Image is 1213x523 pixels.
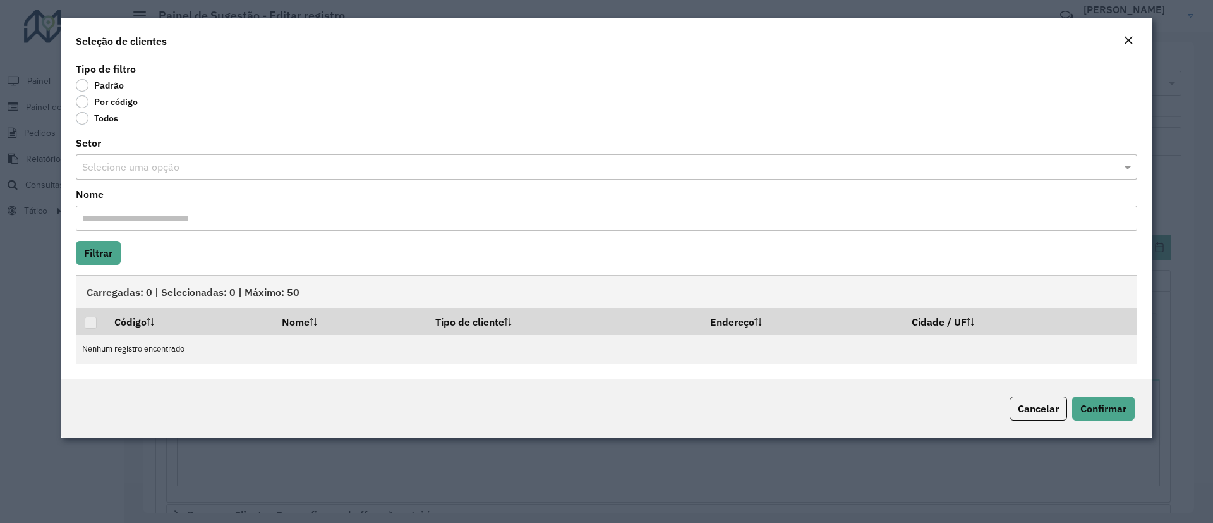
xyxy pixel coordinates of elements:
label: Todos [76,112,118,125]
div: Carregadas: 0 | Selecionadas: 0 | Máximo: 50 [76,275,1137,308]
span: Cancelar [1018,402,1059,415]
button: Confirmar [1072,397,1135,421]
label: Nome [76,187,104,202]
button: Filtrar [76,241,121,265]
button: Close [1119,33,1137,49]
em: Fechar [1123,35,1133,46]
button: Cancelar [1010,397,1067,421]
label: Por código [76,95,138,108]
th: Nome [273,308,427,335]
td: Nenhum registro encontrado [76,335,1137,364]
label: Padrão [76,79,124,92]
h4: Seleção de clientes [76,34,167,49]
th: Código [106,308,272,335]
label: Setor [76,135,101,151]
label: Tipo de filtro [76,61,136,77]
th: Cidade / UF [903,308,1137,335]
th: Endereço [701,308,903,335]
th: Tipo de cliente [427,308,701,335]
span: Confirmar [1080,402,1126,415]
